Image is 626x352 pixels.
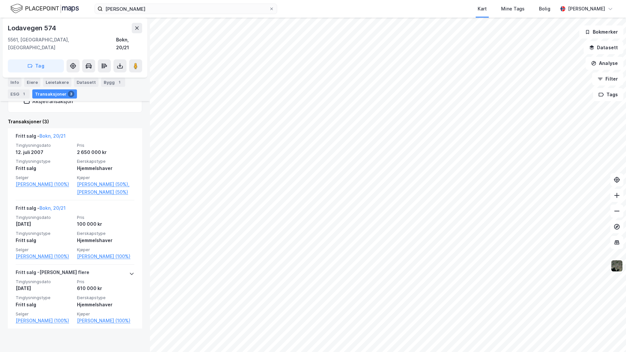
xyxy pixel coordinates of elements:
[77,175,134,180] span: Kjøper
[10,3,79,14] img: logo.f888ab2527a4732fd821a326f86c7f29.svg
[21,91,27,97] div: 1
[8,36,116,52] div: 5561, [GEOGRAPHIC_DATA], [GEOGRAPHIC_DATA]
[16,220,73,228] div: [DATE]
[539,5,550,13] div: Bolig
[8,78,22,87] div: Info
[77,317,134,325] a: [PERSON_NAME] (100%)
[584,41,623,54] button: Datasett
[8,118,142,126] div: Transaksjoner (3)
[16,284,73,292] div: [DATE]
[16,311,73,317] span: Selger
[77,231,134,236] span: Eierskapstype
[16,301,73,309] div: Fritt salg
[593,321,626,352] iframe: Chat Widget
[16,215,73,220] span: Tinglysningsdato
[16,175,73,180] span: Selger
[16,180,73,188] a: [PERSON_NAME] (100%)
[16,237,73,244] div: Fritt salg
[74,78,98,87] div: Datasett
[68,91,74,97] div: 3
[16,204,66,215] div: Fritt salg -
[16,247,73,253] span: Selger
[32,98,73,104] div: Aksjetransaksjon
[116,79,123,85] div: 1
[39,133,66,139] a: Bokn, 20/21
[478,5,487,13] div: Kart
[77,143,134,148] span: Pris
[579,25,623,38] button: Bokmerker
[611,260,623,272] img: 9k=
[593,88,623,101] button: Tags
[16,143,73,148] span: Tinglysningsdato
[77,148,134,156] div: 2 650 000 kr
[77,159,134,164] span: Eierskapstype
[16,253,73,260] a: [PERSON_NAME] (100%)
[103,4,269,14] input: Søk på adresse, matrikkel, gårdeiere, leietakere eller personer
[16,295,73,300] span: Tinglysningstype
[8,23,57,33] div: Lodavegen 574
[16,317,73,325] a: [PERSON_NAME] (100%)
[101,78,125,87] div: Bygg
[39,205,66,211] a: Bokn, 20/21
[77,295,134,300] span: Eierskapstype
[77,220,134,228] div: 100 000 kr
[77,311,134,317] span: Kjøper
[24,78,40,87] div: Eiere
[77,164,134,172] div: Hjemmelshaver
[16,159,73,164] span: Tinglysningstype
[501,5,525,13] div: Mine Tags
[77,215,134,220] span: Pris
[16,132,66,143] div: Fritt salg -
[16,279,73,284] span: Tinglysningsdato
[77,284,134,292] div: 610 000 kr
[77,253,134,260] a: [PERSON_NAME] (100%)
[32,89,77,99] div: Transaksjoner
[16,148,73,156] div: 12. juli 2007
[8,89,30,99] div: ESG
[16,231,73,236] span: Tinglysningstype
[43,78,71,87] div: Leietakere
[77,247,134,253] span: Kjøper
[77,180,134,188] a: [PERSON_NAME] (50%),
[77,188,134,196] a: [PERSON_NAME] (50%)
[592,72,623,85] button: Filter
[116,36,142,52] div: Bokn, 20/21
[568,5,605,13] div: [PERSON_NAME]
[77,301,134,309] div: Hjemmelshaver
[77,279,134,284] span: Pris
[16,164,73,172] div: Fritt salg
[16,268,89,279] div: Fritt salg - [PERSON_NAME] flere
[593,321,626,352] div: Kontrollprogram for chat
[77,237,134,244] div: Hjemmelshaver
[586,57,623,70] button: Analyse
[8,59,64,72] button: Tag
